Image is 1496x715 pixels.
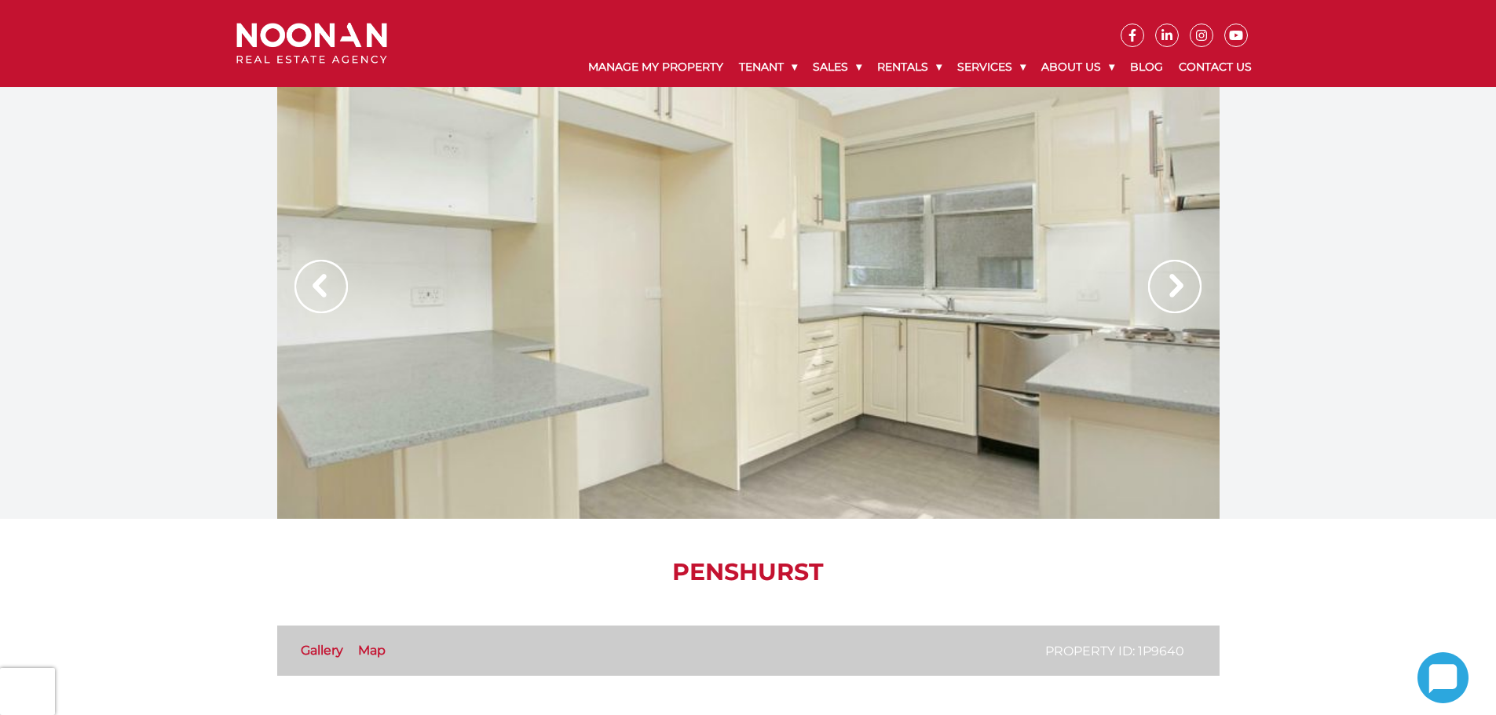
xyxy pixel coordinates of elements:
a: Services [949,47,1033,87]
a: About Us [1033,47,1122,87]
p: Property ID: 1P9640 [1045,641,1184,661]
a: Map [358,643,386,658]
a: Manage My Property [580,47,731,87]
a: Gallery [301,643,343,658]
a: Sales [805,47,869,87]
img: Noonan Real Estate Agency [236,23,387,64]
a: Tenant [731,47,805,87]
img: Arrow slider [1148,260,1202,313]
a: Blog [1122,47,1171,87]
a: Contact Us [1171,47,1260,87]
a: Rentals [869,47,949,87]
img: Arrow slider [294,260,348,313]
h1: Penshurst [277,558,1220,586]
